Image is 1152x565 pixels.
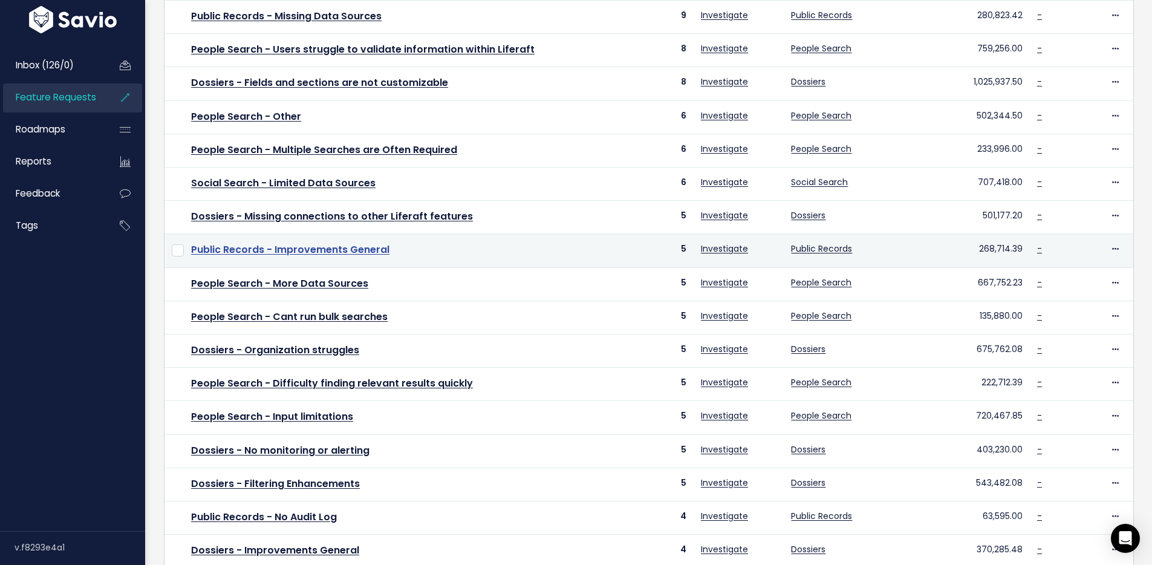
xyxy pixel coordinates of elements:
a: People Search - Input limitations [191,410,353,423]
a: Dossiers [791,76,825,88]
img: logo-white.9d6f32f41409.svg [26,6,120,33]
td: 502,344.50 [891,100,1030,134]
span: Inbox (126/0) [16,59,74,71]
td: 403,230.00 [891,434,1030,468]
a: Dossiers [791,209,825,221]
a: People Search [791,143,851,155]
a: People Search [791,310,851,322]
a: - [1037,143,1042,155]
a: People Search - Users struggle to validate information within Liferaft [191,42,535,56]
a: Public Records [791,243,852,255]
td: 6 [615,134,694,167]
td: 5 [615,334,694,367]
a: Dossiers - Improvements General [191,543,359,557]
a: Investigate [701,76,748,88]
div: Open Intercom Messenger [1111,524,1140,553]
a: - [1037,410,1042,422]
a: Investigate [701,343,748,355]
td: 720,467.85 [891,401,1030,434]
a: Investigate [701,276,748,289]
td: 5 [615,468,694,501]
a: Public Records [791,9,852,21]
a: Investigate [701,477,748,489]
a: Tags [3,212,100,240]
a: Feature Requests [3,83,100,111]
a: Investigate [701,310,748,322]
a: People Search - Cant run bulk searches [191,310,388,324]
td: 5 [615,301,694,334]
span: Roadmaps [16,123,65,136]
a: - [1037,243,1042,255]
a: - [1037,310,1042,322]
a: People Search [791,376,851,388]
div: v.f8293e4a1 [15,532,145,563]
td: 8 [615,67,694,100]
a: People Search [791,276,851,289]
a: - [1037,42,1042,54]
a: Social Search - Limited Data Sources [191,176,376,190]
a: Investigate [701,42,748,54]
a: Dossiers [791,477,825,489]
a: Public Records - Improvements General [191,243,389,256]
a: Roadmaps [3,116,100,143]
a: People Search [791,42,851,54]
a: Dossiers [791,443,825,456]
a: - [1037,443,1042,456]
a: Dossiers - No monitoring or alerting [191,443,369,457]
td: 5 [615,434,694,468]
a: Dossiers [791,543,825,555]
a: Inbox (126/0) [3,51,100,79]
a: - [1037,543,1042,555]
td: 268,714.39 [891,234,1030,267]
a: People Search - Difficulty finding relevant results quickly [191,376,473,390]
a: - [1037,76,1042,88]
a: Reports [3,148,100,175]
td: 222,712.39 [891,368,1030,401]
a: Investigate [701,443,748,456]
a: Investigate [701,410,748,422]
a: Dossiers - Fields and sections are not customizable [191,76,448,90]
a: Investigate [701,9,748,21]
td: 6 [615,100,694,134]
td: 280,823.42 [891,1,1030,34]
td: 135,880.00 [891,301,1030,334]
a: - [1037,276,1042,289]
a: People Search - More Data Sources [191,276,368,290]
a: Dossiers - Missing connections to other Liferaft features [191,209,473,223]
a: People Search [791,410,851,422]
td: 543,482.08 [891,468,1030,501]
a: - [1037,109,1042,122]
a: Investigate [701,143,748,155]
td: 4 [615,501,694,534]
a: People Search - Multiple Searches are Often Required [191,143,457,157]
a: Dossiers [791,343,825,355]
a: Investigate [701,376,748,388]
a: Investigate [701,510,748,522]
td: 6 [615,168,694,201]
a: People Search - Other [191,109,301,123]
a: Feedback [3,180,100,207]
a: - [1037,176,1042,188]
td: 759,256.00 [891,34,1030,67]
span: Tags [16,219,38,232]
a: - [1037,510,1042,522]
a: People Search [791,109,851,122]
a: Social Search [791,176,848,188]
span: Feedback [16,187,60,200]
td: 63,595.00 [891,501,1030,534]
td: 675,762.08 [891,334,1030,367]
td: 5 [615,234,694,267]
td: 5 [615,267,694,301]
a: Public Records - Missing Data Sources [191,9,382,23]
a: Investigate [701,543,748,555]
a: Public Records [791,510,852,522]
a: Dossiers - Organization struggles [191,343,359,357]
a: Public Records - No Audit Log [191,510,337,524]
td: 233,996.00 [891,134,1030,167]
td: 5 [615,368,694,401]
a: Dossiers - Filtering Enhancements [191,477,360,491]
td: 707,418.00 [891,168,1030,201]
td: 1,025,937.50 [891,67,1030,100]
a: Investigate [701,243,748,255]
td: 501,177.20 [891,201,1030,234]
